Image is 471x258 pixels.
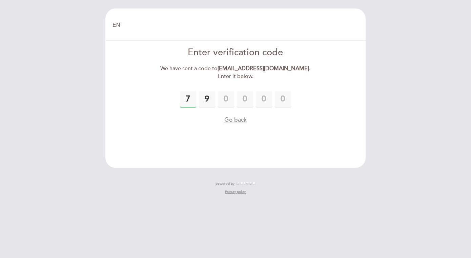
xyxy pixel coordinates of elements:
input: 0 [218,91,234,107]
input: 0 [256,91,272,107]
img: MEITRE [236,182,255,185]
a: powered by [216,181,255,186]
div: Enter verification code [158,46,313,59]
strong: [EMAIL_ADDRESS][DOMAIN_NAME] [218,65,309,72]
input: 0 [275,91,291,107]
input: 0 [180,91,196,107]
a: Privacy policy [225,190,246,194]
input: 0 [237,91,253,107]
div: We have sent a code to . Enter it below. [158,65,313,80]
span: powered by [216,181,234,186]
button: Go back [224,116,247,124]
input: 0 [199,91,215,107]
